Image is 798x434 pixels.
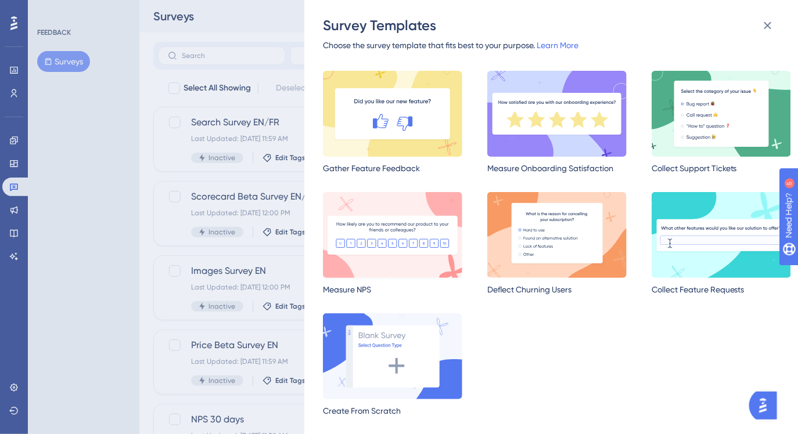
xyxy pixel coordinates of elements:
[323,161,462,175] div: Gather Feature Feedback
[749,388,784,423] iframe: UserGuiding AI Assistant Launcher
[652,71,791,157] img: multipleChoice
[487,192,627,278] img: deflectChurning
[487,161,627,175] div: Measure Onboarding Satisfaction
[323,41,535,50] span: Choose the survey template that fits best to your purpose.
[652,192,791,278] img: requestFeature
[323,404,462,418] div: Create From Scratch
[652,283,791,296] div: Collect Feature Requests
[323,71,462,157] img: gatherFeedback
[27,3,73,17] span: Need Help?
[487,283,627,296] div: Deflect Churning Users
[323,313,462,399] img: createScratch
[323,283,462,296] div: Measure NPS
[537,41,578,50] a: Learn More
[323,16,782,35] div: Survey Templates
[652,161,791,175] div: Collect Support Tickets
[487,71,627,157] img: satisfaction
[81,6,84,15] div: 5
[323,192,462,278] img: nps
